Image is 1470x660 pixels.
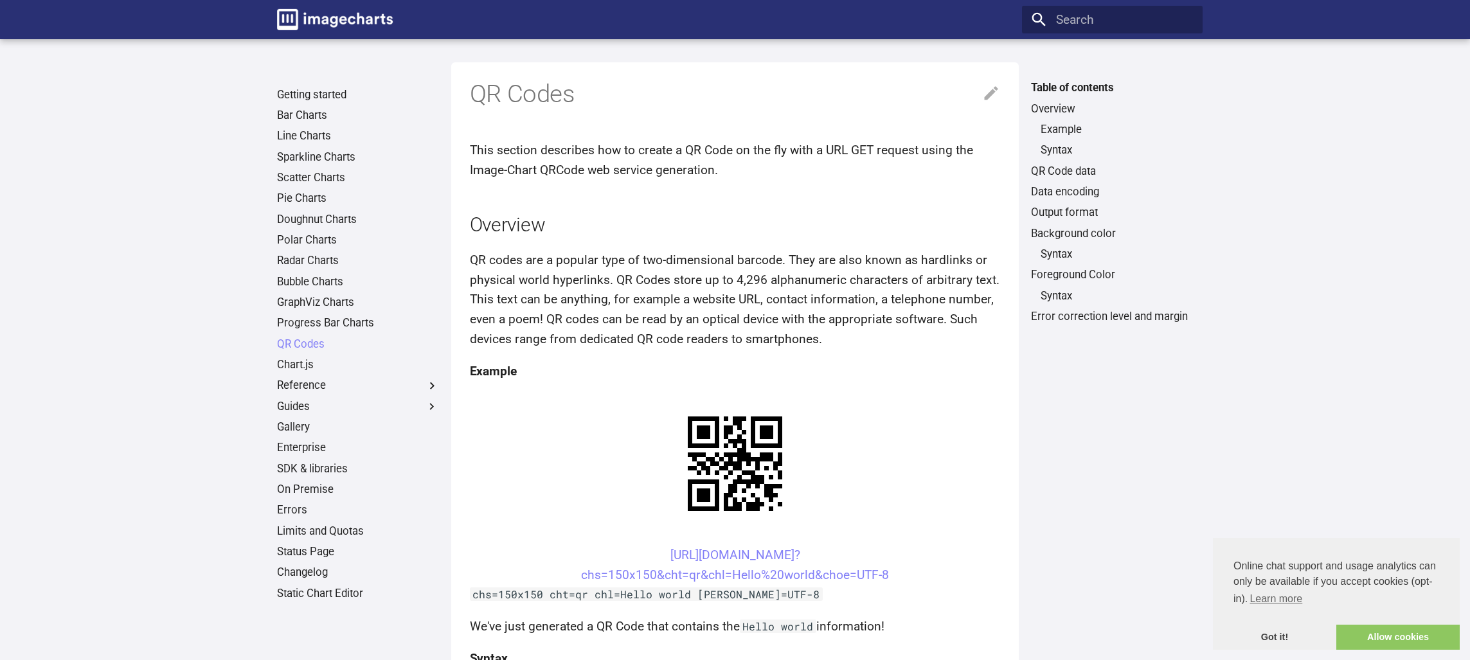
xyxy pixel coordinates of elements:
a: Overview [1031,102,1193,116]
code: Hello world [740,620,817,633]
img: logo [277,9,393,30]
a: Syntax [1041,143,1194,157]
p: This section describes how to create a QR Code on the fly with a URL GET request using the Image-... [470,141,1001,180]
a: SDK & libraries [277,462,439,476]
h2: Overview [470,211,1001,238]
a: learn more about cookies [1248,589,1304,609]
img: chart [665,394,805,533]
span: Online chat support and usage analytics can only be available if you accept cookies (opt-in). [1233,558,1439,609]
a: [URL][DOMAIN_NAME]?chs=150x150&cht=qr&chl=Hello%20world&choe=UTF-8 [581,548,889,582]
a: Pie Charts [277,192,439,206]
a: Scatter Charts [277,171,439,185]
a: Limits and Quotas [277,524,439,539]
a: Radar Charts [277,254,439,268]
a: Enterprise [277,441,439,455]
a: Line Charts [277,129,439,143]
a: Static Chart Editor [277,587,439,601]
a: On Premise [277,483,439,497]
a: Getting started [277,88,439,102]
div: cookieconsent [1213,538,1460,650]
nav: Foreground Color [1031,289,1193,303]
a: Data encoding [1031,185,1193,199]
a: GraphViz Charts [277,296,439,310]
label: Guides [277,400,439,414]
a: Doughnut Charts [277,213,439,227]
a: Sparkline Charts [277,150,439,165]
a: Output format [1031,206,1193,220]
a: Bubble Charts [277,275,439,289]
a: dismiss cookie message [1213,625,1336,650]
a: Background color [1031,227,1193,241]
h1: QR Codes [470,78,1001,110]
a: Syntax [1041,247,1194,262]
label: Reference [277,379,439,393]
nav: Table of contents [1022,81,1203,323]
a: Syntax [1041,289,1194,303]
a: allow cookies [1336,625,1460,650]
nav: Overview [1031,123,1193,157]
h4: Example [470,362,1001,382]
a: QR Codes [277,337,439,352]
a: Status Page [277,545,439,559]
a: Image-Charts documentation [271,3,399,37]
p: QR codes are a popular type of two-dimensional barcode. They are also known as hardlinks or physi... [470,251,1001,350]
label: Table of contents [1022,81,1203,95]
a: Bar Charts [277,109,439,123]
nav: Background color [1031,247,1193,262]
p: We've just generated a QR Code that contains the information! [470,617,1001,637]
a: Error correction level and margin [1031,310,1193,324]
a: Gallery [277,420,439,434]
a: Errors [277,503,439,517]
a: QR Code data [1031,165,1193,179]
a: Chart.js [277,358,439,372]
a: Changelog [277,566,439,580]
code: chs=150x150 cht=qr chl=Hello world [PERSON_NAME]=UTF-8 [470,587,823,601]
a: Polar Charts [277,233,439,247]
a: Progress Bar Charts [277,316,439,330]
input: Search [1022,6,1203,33]
a: Foreground Color [1031,268,1193,282]
a: Example [1041,123,1194,137]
